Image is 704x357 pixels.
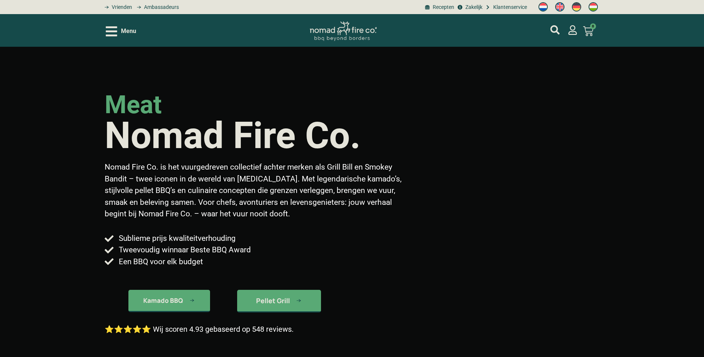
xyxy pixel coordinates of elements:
[102,3,132,11] a: grill bill vrienden
[128,290,210,312] a: kamado bbq
[464,3,482,11] span: Zakelijk
[589,2,598,12] img: Hongaars
[585,0,602,14] a: Switch to Hongaars
[568,0,585,14] a: Switch to Duits
[121,27,136,36] span: Menu
[105,161,406,220] p: Nomad Fire Co. is het vuurgedreven collectief achter merken als Grill Bill en Smokey Bandit – twe...
[117,233,236,244] span: Sublieme prijs kwaliteitverhouding
[237,290,321,312] a: kamado bbq
[117,256,203,268] span: Een BBQ voor elk budget
[574,22,602,41] a: 0
[572,2,581,12] img: Duits
[256,297,290,304] span: Pellet Grill
[142,3,179,11] span: Ambassadeurs
[551,0,568,14] a: Switch to Engels
[105,117,361,154] h1: Nomad Fire Co.
[117,244,251,256] span: Tweevoudig winnaar Beste BBQ Award
[424,3,454,11] a: BBQ recepten
[550,25,560,35] a: mijn account
[310,22,377,41] img: Nomad Logo
[555,2,564,12] img: Engels
[484,3,527,11] a: grill bill klantenservice
[110,3,132,11] span: Vrienden
[143,297,183,304] span: Kamado BBQ
[105,324,294,335] p: ⭐⭐⭐⭐⭐ Wij scoren 4.93 gebaseerd op 548 reviews.
[538,2,548,12] img: Nederlands
[456,3,482,11] a: grill bill zakeljk
[105,92,162,117] h2: meat
[568,25,577,35] a: mijn account
[431,3,454,11] span: Recepten
[491,3,527,11] span: Klantenservice
[134,3,179,11] a: grill bill ambassadors
[106,25,136,38] div: Open/Close Menu
[590,23,596,29] span: 0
